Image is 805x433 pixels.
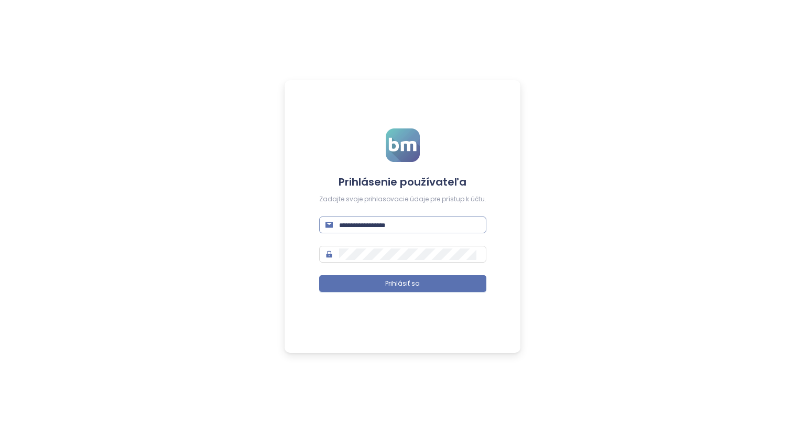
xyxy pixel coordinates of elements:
img: logo [386,128,420,162]
span: Prihlásiť sa [385,279,420,289]
span: mail [325,221,333,229]
span: lock [325,251,333,258]
div: Zadajte svoje prihlasovacie údaje pre prístup k účtu. [319,194,486,204]
button: Prihlásiť sa [319,275,486,292]
h4: Prihlásenie používateľa [319,175,486,189]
